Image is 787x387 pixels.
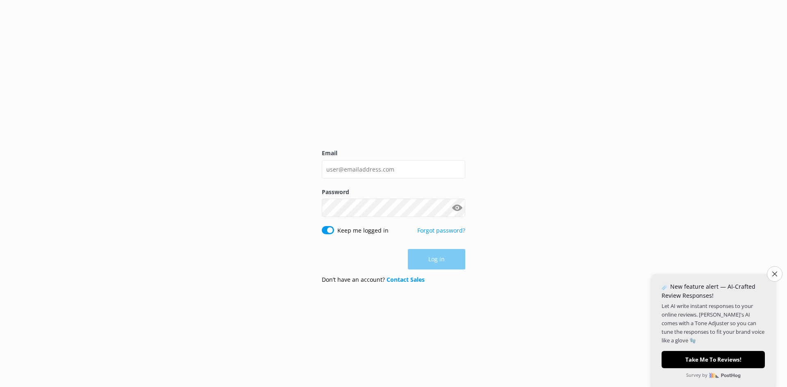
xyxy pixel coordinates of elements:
[387,276,425,283] a: Contact Sales
[337,226,389,235] label: Keep me logged in
[322,275,425,284] p: Don’t have an account?
[322,149,465,158] label: Email
[449,200,465,216] button: Show password
[417,226,465,234] a: Forgot password?
[322,160,465,179] input: user@emailaddress.com
[322,188,465,197] label: Password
